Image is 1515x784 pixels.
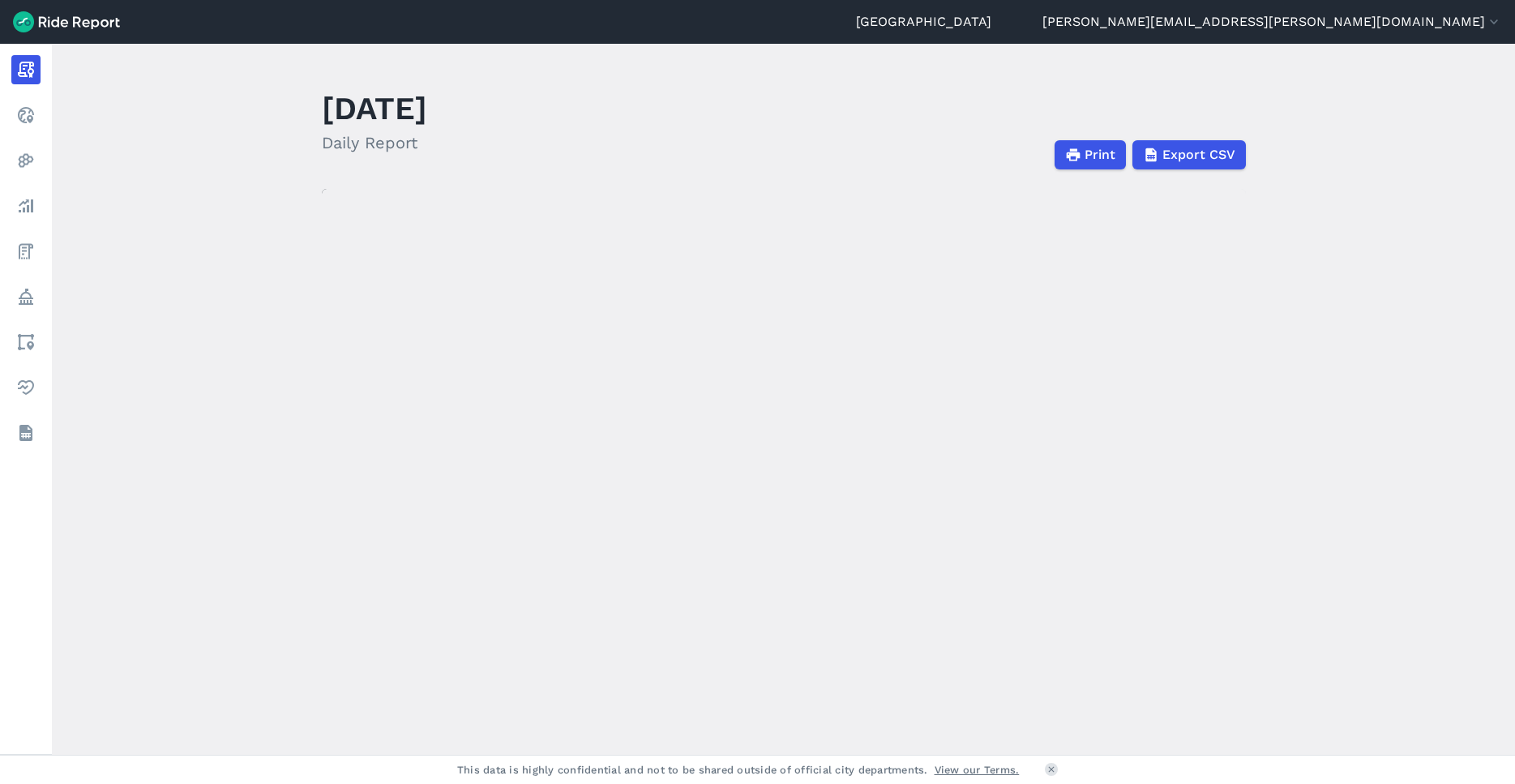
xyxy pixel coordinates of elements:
[11,328,41,357] a: Areas
[11,55,41,84] a: Report
[11,282,41,311] a: Policy
[11,146,41,175] a: Heatmaps
[11,101,41,130] a: Realtime
[11,373,41,402] a: Health
[11,418,41,448] a: Datasets
[935,762,1020,778] a: View our Terms.
[1132,140,1246,169] button: Export CSV
[1042,12,1502,32] button: [PERSON_NAME][EMAIL_ADDRESS][PERSON_NAME][DOMAIN_NAME]
[856,12,991,32] a: [GEOGRAPHIC_DATA]
[1162,145,1235,165] span: Export CSV
[322,131,427,155] h2: Daily Report
[1085,145,1115,165] span: Print
[322,86,427,131] h1: [DATE]
[11,191,41,221] a: Analyze
[13,11,120,32] img: Ride Report
[1055,140,1126,169] button: Print
[11,237,41,266] a: Fees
